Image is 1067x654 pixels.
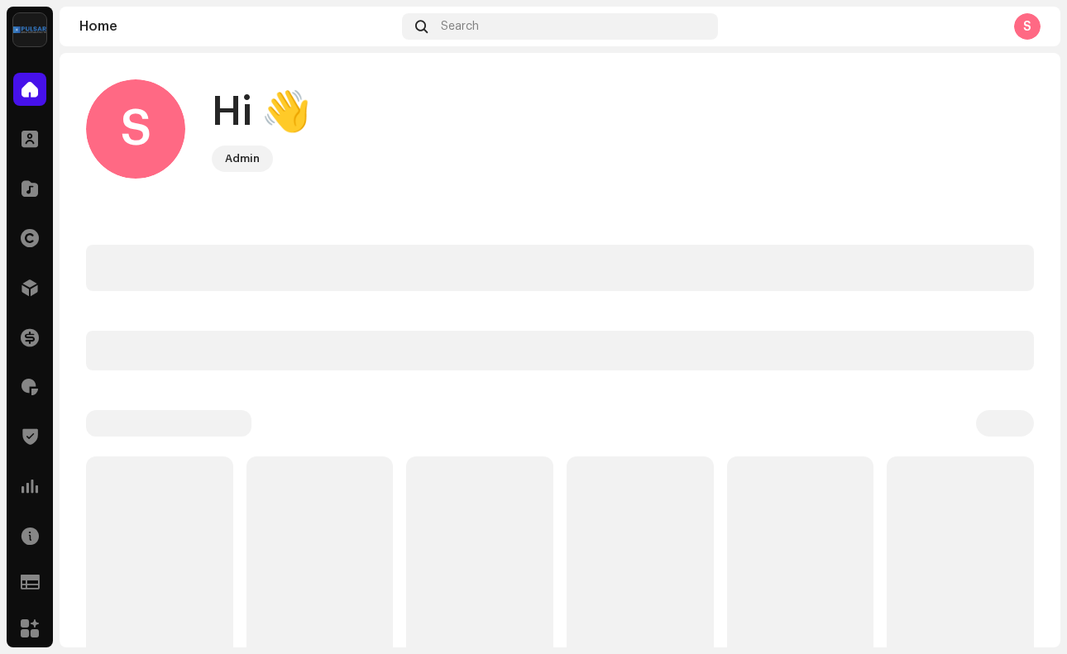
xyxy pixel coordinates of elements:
img: 1d4ab021-3d3a-477c-8d2a-5ac14ed14e8d [13,13,46,46]
div: Home [79,20,395,33]
div: S [1014,13,1041,40]
div: Admin [225,149,260,169]
div: S [86,79,185,179]
span: Search [441,20,479,33]
div: Hi 👋 [212,86,311,139]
